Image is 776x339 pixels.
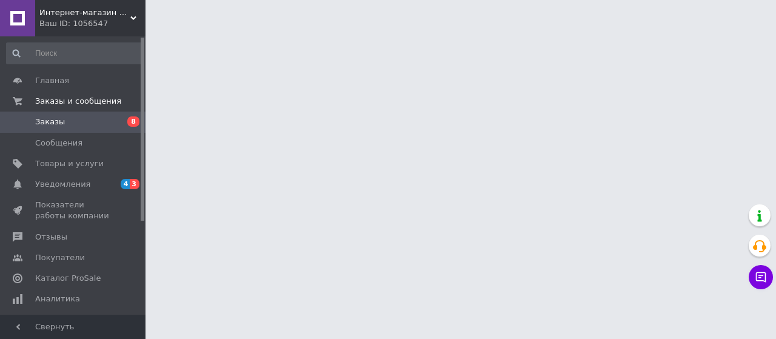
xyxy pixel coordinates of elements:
input: Поиск [6,42,143,64]
div: Ваш ID: 1056547 [39,18,145,29]
span: Главная [35,75,69,86]
span: Покупатели [35,252,85,263]
span: Заказы [35,116,65,127]
span: 3 [130,179,139,189]
button: Чат с покупателем [749,265,773,289]
span: Товары и услуги [35,158,104,169]
span: 8 [127,116,139,127]
span: Каталог ProSale [35,273,101,284]
span: 4 [121,179,130,189]
span: Уведомления [35,179,90,190]
span: Сообщения [35,138,82,149]
span: Показатели работы компании [35,200,112,221]
span: Заказы и сообщения [35,96,121,107]
span: Отзывы [35,232,67,243]
span: Аналитика [35,294,80,304]
span: Интернет-магазин кожаной обуви ТМ Vasha Para [39,7,130,18]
